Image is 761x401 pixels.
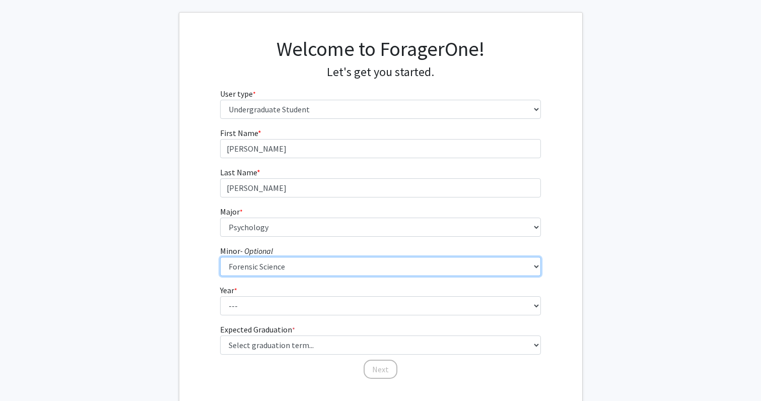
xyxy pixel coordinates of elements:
span: First Name [220,128,258,138]
button: Next [364,360,397,379]
label: User type [220,88,256,100]
h4: Let's get you started. [220,65,541,80]
label: Expected Graduation [220,323,295,336]
i: - Optional [240,246,273,256]
span: Last Name [220,167,257,177]
label: Minor [220,245,273,257]
iframe: Chat [8,356,43,393]
label: Year [220,284,237,296]
h1: Welcome to ForagerOne! [220,37,541,61]
label: Major [220,206,243,218]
